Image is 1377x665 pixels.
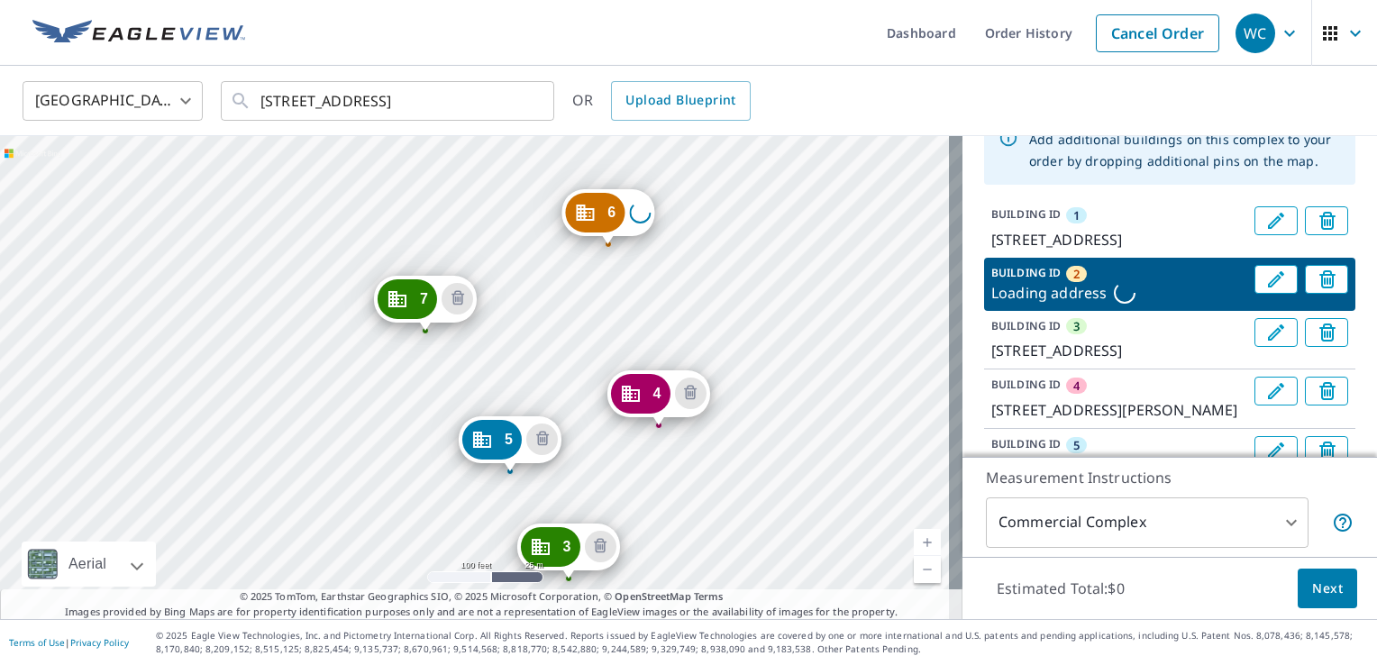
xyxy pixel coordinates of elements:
p: [STREET_ADDRESS] [991,229,1247,251]
button: Delete building 5 [526,424,558,455]
button: Delete building 4 [675,378,707,409]
img: EV Logo [32,20,245,47]
button: Delete building 2 [1305,265,1348,294]
p: [STREET_ADDRESS][PERSON_NAME] [991,399,1247,421]
a: Current Level 18, Zoom In [914,529,941,556]
button: Delete building 5 [1305,436,1348,465]
span: © 2025 TomTom, Earthstar Geographics SIO, © 2025 Microsoft Corporation, © [240,589,724,605]
span: Each building may require a separate measurement report; if so, your account will be billed per r... [1332,512,1354,533]
a: Current Level 18, Zoom Out [914,556,941,583]
p: Loading address [991,282,1107,304]
button: Edit building 2 [1254,265,1298,294]
span: 5 [505,433,513,446]
p: BUILDING ID [991,436,1061,451]
div: Dropped pin, building 7, Commercial property, 28545 Franklin Rd Southfield, MI 48034 [374,276,477,332]
span: 3 [1073,318,1080,334]
a: Terms [694,589,724,603]
p: | [9,637,129,648]
div: Dropped pin, building 3, Commercial property, 28260 Maitrott St Southfield, MI 48034-1662 [516,524,619,579]
span: Next [1312,578,1343,600]
span: 2 [1073,266,1080,282]
p: BUILDING ID [991,265,1061,280]
a: Cancel Order [1096,14,1219,52]
p: BUILDING ID [991,318,1061,333]
span: 7 [420,292,428,305]
span: 1 [1073,207,1080,223]
input: Search by address or latitude-longitude [260,76,517,126]
button: Delete building 1 [1305,206,1348,235]
span: 4 [652,387,661,400]
div: Dropped pin, building 6, Commercial property, LOADING_ADDRESS , [561,189,654,245]
div: Dropped pin, building 5, Commercial property, 28517 Franklin Rd Southfield, MI 48034 [459,416,561,472]
div: [GEOGRAPHIC_DATA] [23,76,203,126]
a: Terms of Use [9,636,65,649]
button: Delete building 4 [1305,377,1348,405]
span: 6 [607,205,616,219]
button: Edit building 1 [1254,206,1298,235]
button: Edit building 3 [1254,318,1298,347]
p: BUILDING ID [991,377,1061,392]
button: Edit building 5 [1254,436,1298,465]
a: Upload Blueprint [611,81,750,121]
p: © 2025 Eagle View Technologies, Inc. and Pictometry International Corp. All Rights Reserved. Repo... [156,629,1368,656]
a: OpenStreetMap [615,589,690,603]
div: Aerial [22,542,156,587]
span: 4 [1073,378,1080,394]
p: BUILDING ID [991,206,1061,222]
p: Measurement Instructions [986,467,1354,488]
div: OR [572,81,751,121]
span: Upload Blueprint [625,89,735,112]
p: Estimated Total: $0 [982,569,1139,608]
span: 3 [562,540,570,553]
button: Next [1298,569,1357,609]
div: Dropped pin, building 4, Commercial property, 28509 Franklin Rd Southfield, MI 48034 [606,370,709,426]
div: Add additional buildings on this complex to your order by dropping additional pins on the map. [1029,122,1341,179]
div: Commercial Complex [986,497,1309,548]
button: Delete building 3 [1305,318,1348,347]
button: Delete building 7 [442,283,473,314]
div: Aerial [63,542,112,587]
div: WC [1236,14,1275,53]
span: 5 [1073,437,1080,453]
button: Delete building 3 [585,531,616,562]
a: Privacy Policy [70,636,129,649]
button: Edit building 4 [1254,377,1298,405]
p: [STREET_ADDRESS] [991,340,1247,361]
